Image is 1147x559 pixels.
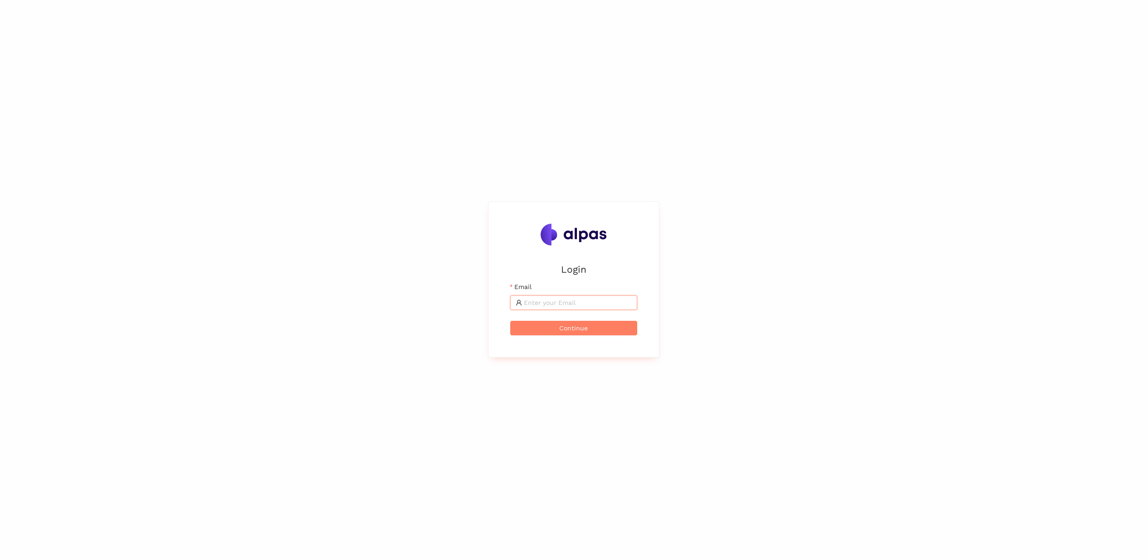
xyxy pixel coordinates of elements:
[516,299,522,306] span: user
[510,321,637,335] button: Continue
[541,224,607,245] img: Alpas.ai Logo
[510,282,532,292] label: Email
[510,262,637,277] h2: Login
[524,298,632,308] input: Email
[559,323,588,333] span: Continue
